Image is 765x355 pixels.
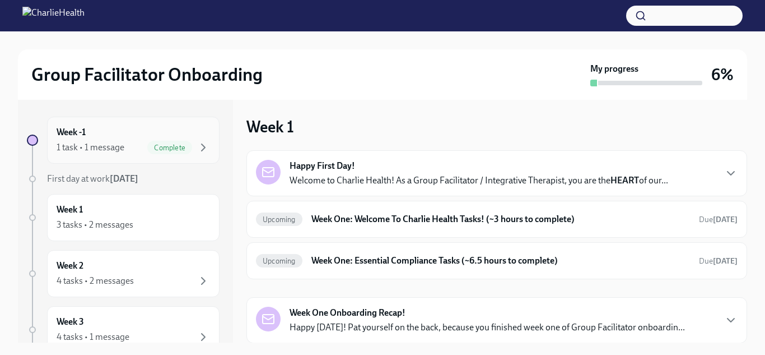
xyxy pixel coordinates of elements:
img: CharlieHealth [22,7,85,25]
strong: [DATE] [713,215,738,224]
p: Happy [DATE]! Pat yourself on the back, because you finished week one of Group Facilitator onboar... [290,321,685,334]
h6: Week One: Essential Compliance Tasks (~6.5 hours to complete) [311,255,690,267]
div: 4 tasks • 1 message [57,331,129,343]
span: September 29th, 2025 10:00 [699,214,738,225]
span: Upcoming [256,257,302,265]
h2: Group Facilitator Onboarding [31,63,263,86]
div: 1 task • 1 message [57,141,124,154]
a: UpcomingWeek One: Essential Compliance Tasks (~6.5 hours to complete)Due[DATE] [256,252,738,270]
h6: Week -1 [57,126,86,139]
span: September 29th, 2025 10:00 [699,256,738,266]
div: 4 tasks • 2 messages [57,275,134,287]
strong: Week One Onboarding Recap! [290,307,405,319]
h6: Week 3 [57,316,84,328]
strong: My progress [590,63,638,75]
strong: [DATE] [110,173,138,184]
h6: Week 1 [57,204,83,216]
strong: Happy First Day! [290,160,355,172]
strong: [DATE] [713,256,738,266]
a: Week 24 tasks • 2 messages [27,250,220,297]
a: Week 34 tasks • 1 message [27,306,220,353]
a: Week 13 tasks • 2 messages [27,194,220,241]
span: Complete [147,144,192,152]
h3: Week 1 [246,117,294,137]
span: Due [699,256,738,266]
strong: HEART [610,175,639,186]
h6: Week One: Welcome To Charlie Health Tasks! (~3 hours to complete) [311,213,690,225]
a: Week -11 task • 1 messageComplete [27,117,220,164]
span: Due [699,215,738,224]
h3: 6% [711,64,734,85]
span: First day at work [47,173,138,184]
p: Welcome to Charlie Health! As a Group Facilitator / Integrative Therapist, you are the of our... [290,174,668,187]
a: First day at work[DATE] [27,173,220,185]
div: 3 tasks • 2 messages [57,219,133,231]
h6: Week 2 [57,260,83,272]
a: UpcomingWeek One: Welcome To Charlie Health Tasks! (~3 hours to complete)Due[DATE] [256,210,738,228]
span: Upcoming [256,215,302,224]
